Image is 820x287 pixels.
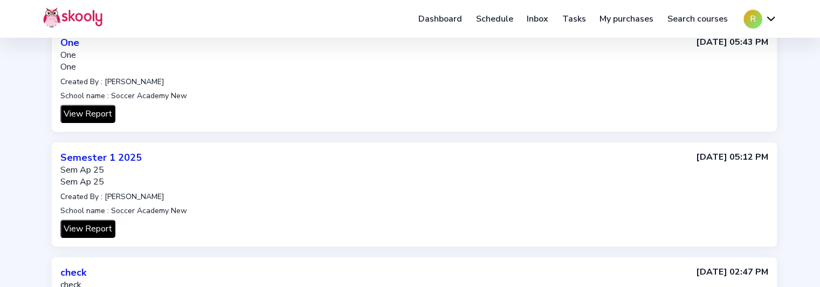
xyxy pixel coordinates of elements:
h4: [DATE] 05:43 PM [696,36,768,48]
div: One [60,36,187,49]
h4: [DATE] 02:47 PM [696,266,768,278]
h4: [DATE] 05:12 PM [696,151,768,163]
p: Created By : [PERSON_NAME] [60,192,187,202]
a: Search courses [660,10,735,28]
button: View Report [60,105,115,123]
a: Dashboard [411,10,469,28]
div: Semester 1 2025 [60,151,187,164]
div: One [60,49,187,61]
p: Created By : [PERSON_NAME] [60,77,187,87]
button: View Report [60,220,115,238]
div: One [60,61,187,73]
img: Skooly [43,7,102,28]
div: Sem Ap 25 [60,164,187,176]
a: Inbox [520,10,555,28]
a: My purchases [592,10,660,28]
div: Sem Ap 25 [60,176,187,188]
button: Rchevron down outline [743,10,777,29]
a: Tasks [555,10,593,28]
a: Schedule [469,10,520,28]
p: School name : Soccer Academy New [60,91,187,101]
div: check [60,266,187,279]
p: School name : Soccer Academy New [60,206,187,216]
